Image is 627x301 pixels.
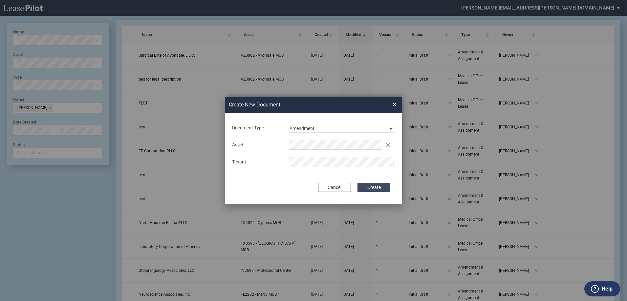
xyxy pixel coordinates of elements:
[228,125,285,131] div: Document Type
[318,183,351,192] button: Cancel
[602,285,613,293] label: Help
[225,97,402,204] md-dialog: Create New ...
[290,126,314,131] div: Amendment
[228,159,285,165] div: Tenant
[392,99,397,110] span: ×
[289,123,395,133] md-select: Document Type: Amendment
[229,101,369,108] h2: Create New Document
[357,183,390,192] button: Create
[228,142,285,148] div: Asset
